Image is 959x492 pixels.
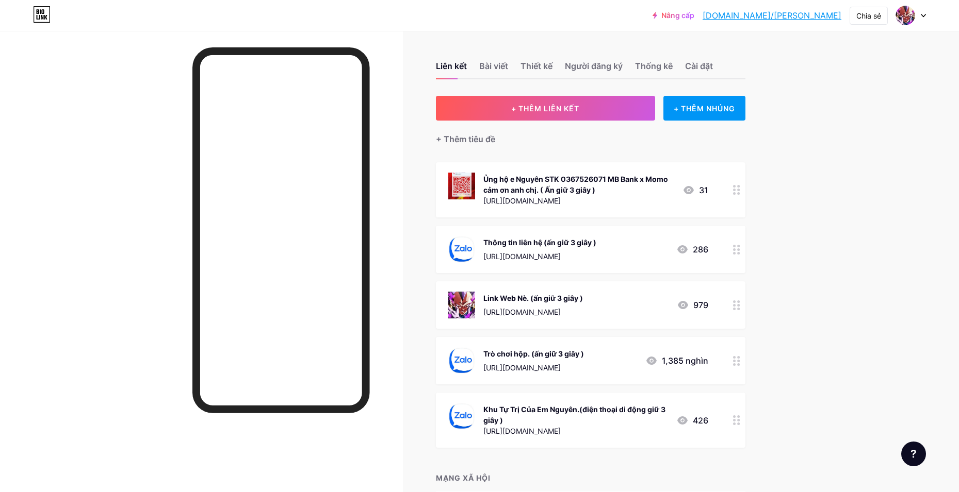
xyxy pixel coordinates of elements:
[483,175,668,194] font: Ủng hộ e Nguyên STK 0367526071 MB Bank x Momo cảm ơn anh chị. ( Ấn giữ 3 giây )
[635,61,673,71] font: Thống kê
[448,292,475,318] img: Link Web Nè. (ấn giữ 3 giây )
[448,236,475,263] img: Thông tin liên hệ (ấn giữ 3 giây )
[693,244,708,255] font: 286
[693,300,708,310] font: 979
[483,405,665,425] font: Khu Tự Trị Của Em Nguyên.(điện thoại di động giữ 3 giây )
[483,238,596,247] font: Thông tin liên hệ (ấn giữ 3 giây )
[436,134,495,144] font: + Thêm tiêu đề
[674,104,735,113] font: + THÊM NHÚNG
[856,11,881,20] font: Chia sẻ
[483,308,561,316] font: [URL][DOMAIN_NAME]
[448,347,475,374] img: Trò chơi hộp. (ấn giữ 3 giây )
[483,349,584,358] font: Trò chơi hộp. (ấn giữ 3 giây )
[483,196,561,205] font: [URL][DOMAIN_NAME]
[703,9,841,22] a: [DOMAIN_NAME]/[PERSON_NAME]
[483,427,561,435] font: [URL][DOMAIN_NAME]
[436,61,467,71] font: Liên kết
[436,96,655,121] button: + THÊM LIÊN KẾT
[483,294,583,302] font: Link Web Nè. (ấn giữ 3 giây )
[436,473,491,482] font: MẠNG XÃ HỘI
[703,10,841,21] font: [DOMAIN_NAME]/[PERSON_NAME]
[479,61,508,71] font: Bài viết
[661,11,694,20] font: Nâng cấp
[521,61,552,71] font: Thiết kế
[693,415,708,426] font: 426
[699,185,708,195] font: 31
[662,355,708,366] font: 1,385 nghìn
[483,363,561,372] font: [URL][DOMAIN_NAME]
[483,252,561,261] font: [URL][DOMAIN_NAME]
[448,403,475,430] img: Khu Tự Trị Của Em Nguyên.(điện thoại di động giữ 3 giây )
[511,104,579,113] font: + THÊM LIÊN KẾT
[896,6,915,25] img: Jr Nguyên
[685,61,713,71] font: Cài đặt
[565,61,623,71] font: Người đăng ký
[448,173,475,199] img: Ủng hộ e Nguyên STK 0367526071 MB Bank x Momo cảm ơn anh chị. ( Ấn giữ 3 giây )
